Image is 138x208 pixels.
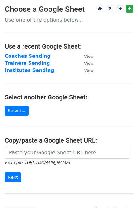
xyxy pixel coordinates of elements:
small: View [84,54,94,59]
small: View [84,61,94,66]
small: View [84,68,94,73]
small: Example: [URL][DOMAIN_NAME] [5,160,70,165]
a: View [78,68,94,73]
input: Paste your Google Sheet URL here [5,147,130,159]
h4: Select another Google Sheet: [5,93,133,101]
iframe: Chat Widget [106,178,138,208]
input: Next [5,172,21,182]
a: Select... [5,106,29,116]
a: Trainers Sending [5,60,50,66]
a: Coaches Sending [5,53,50,59]
a: View [78,53,94,59]
h4: Use a recent Google Sheet: [5,43,133,50]
h4: Copy/paste a Google Sheet URL: [5,137,133,144]
p: Use one of the options below... [5,17,133,23]
a: Institutes Sending [5,68,54,73]
h3: Choose a Google Sheet [5,5,133,14]
a: View [78,60,94,66]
